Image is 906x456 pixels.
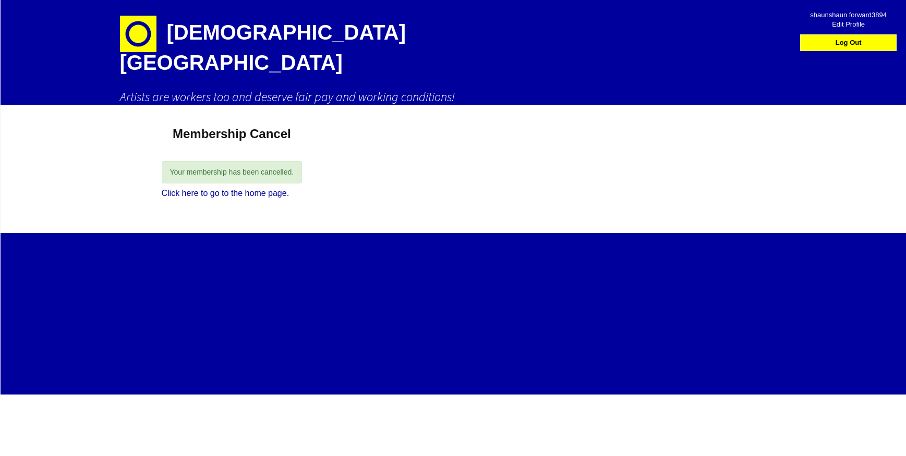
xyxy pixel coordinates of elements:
[803,35,894,51] a: Log Out
[810,16,887,26] span: Edit Profile
[162,126,303,142] h1: Membership Cancel
[120,16,156,52] img: circle-e1448293145835.png
[120,89,788,105] h2: Artists are workers too and deserve fair pay and working conditions!
[810,7,887,16] span: shaunshaun forward3894
[162,161,303,183] div: Your membership has been cancelled.
[162,189,289,198] a: Click here to go to the home page.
